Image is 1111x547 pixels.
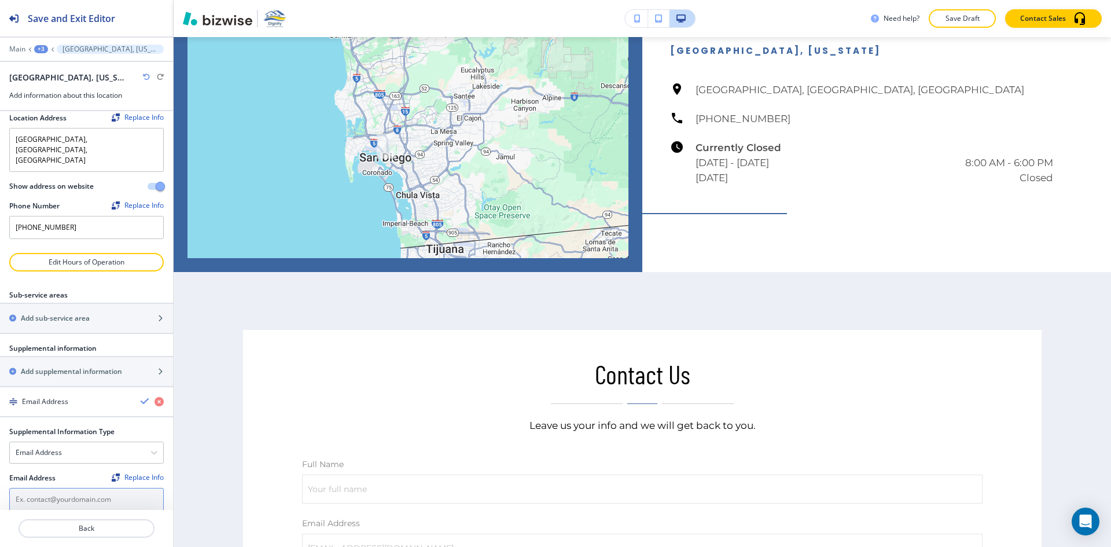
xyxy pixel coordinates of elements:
[9,71,125,83] h2: [GEOGRAPHIC_DATA], [US_STATE]
[9,427,115,437] h2: Supplemental Information Type
[20,523,153,534] p: Back
[670,111,790,126] a: [PHONE_NUMBER]
[10,257,163,267] p: Edit Hours of Operation
[9,290,68,300] h2: Sub-service areas
[302,418,983,433] h6: Leave us your info and we will get back to you.
[9,181,94,192] h2: Show address on website
[302,359,983,390] h3: Contact Us
[302,458,983,470] p: Full Name
[670,82,1024,97] a: [GEOGRAPHIC_DATA], [GEOGRAPHIC_DATA], [GEOGRAPHIC_DATA]
[112,113,120,122] img: Replace
[1005,9,1102,28] button: Contact Sales
[9,473,56,483] h2: Email Address
[965,155,1053,170] h6: 8:00 AM - 6:00 PM
[696,155,769,170] h6: [DATE] - [DATE]
[112,473,164,482] button: ReplaceReplace Info
[9,90,164,101] h3: Add information about this location
[22,397,68,407] h4: Email Address
[263,9,287,28] img: Your Logo
[112,113,164,122] div: Replace Info
[16,447,62,458] h4: Email Address
[9,488,164,511] input: Ex. contact@yourdomain.com
[28,12,115,25] h2: Save and Exit Editor
[9,253,164,271] button: Edit Hours of Operation
[9,343,97,354] h2: Supplemental information
[21,313,90,324] h2: Add sub-service area
[34,45,48,53] button: +3
[112,473,164,483] span: Find and replace this information across Bizwise
[19,519,154,538] button: Back
[112,201,164,210] button: ReplaceReplace Info
[9,398,17,406] img: Drag
[696,170,728,185] h6: [DATE]
[302,517,983,529] p: Email Address
[1020,13,1066,24] p: Contact Sales
[112,201,120,210] img: Replace
[944,13,981,24] p: Save Draft
[112,201,164,210] div: Replace Info
[57,45,164,54] button: [GEOGRAPHIC_DATA], [US_STATE]
[9,201,60,211] h2: Phone Number
[9,113,67,123] h2: Location Address
[62,45,158,53] p: [GEOGRAPHIC_DATA], [US_STATE]
[112,473,120,482] img: Replace
[929,9,996,28] button: Save Draft
[696,82,1024,97] h6: [GEOGRAPHIC_DATA], [GEOGRAPHIC_DATA], [GEOGRAPHIC_DATA]
[1020,170,1053,185] h6: Closed
[696,111,790,126] h6: [PHONE_NUMBER]
[1072,508,1099,535] div: Open Intercom Messenger
[9,128,164,172] textarea: [GEOGRAPHIC_DATA], [GEOGRAPHIC_DATA], [GEOGRAPHIC_DATA]
[21,366,122,377] h2: Add supplemental information
[670,44,1053,58] p: [GEOGRAPHIC_DATA], [US_STATE]
[112,113,164,123] span: Find and replace this information across Bizwise
[112,113,164,122] button: ReplaceReplace Info
[112,201,164,211] span: Find and replace this information across Bizwise
[696,140,1053,155] h6: Currently Closed
[884,13,919,24] h3: Need help?
[9,45,25,53] button: Main
[112,473,164,482] div: Replace Info
[183,12,252,25] img: Bizwise Logo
